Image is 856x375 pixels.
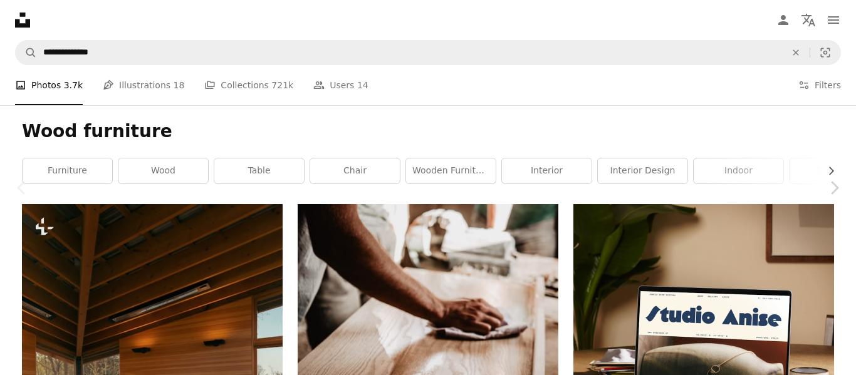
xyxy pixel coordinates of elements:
[812,128,856,248] a: Next
[771,8,796,33] a: Log in / Sign up
[313,65,368,105] a: Users 14
[214,158,304,183] a: table
[694,158,783,183] a: indoor
[798,65,841,105] button: Filters
[16,41,37,64] button: Search Unsplash
[23,158,112,183] a: furniture
[22,120,834,143] h1: Wood furniture
[598,158,687,183] a: interior design
[357,78,368,92] span: 14
[821,8,846,33] button: Menu
[782,41,810,64] button: Clear
[796,8,821,33] button: Language
[118,158,208,183] a: wood
[271,78,293,92] span: 721k
[15,13,30,28] a: Home — Unsplash
[174,78,185,92] span: 18
[103,65,184,105] a: Illustrations 18
[15,40,841,65] form: Find visuals sitewide
[810,41,840,64] button: Visual search
[204,65,293,105] a: Collections 721k
[502,158,592,183] a: interior
[310,158,400,183] a: chair
[406,158,496,183] a: wooden furniture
